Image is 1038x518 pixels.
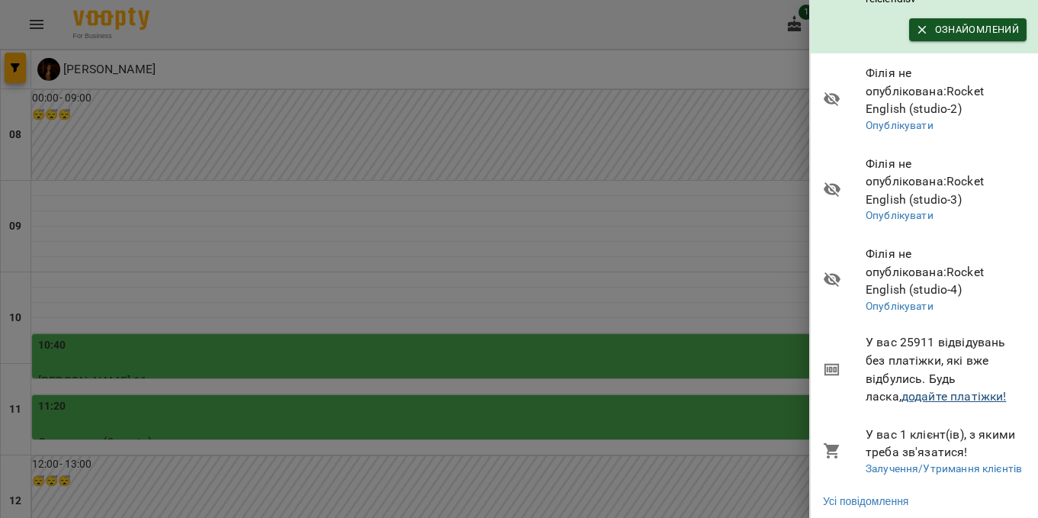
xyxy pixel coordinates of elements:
span: Філія не опублікована : Rocket English (studio-4) [866,245,1027,299]
a: Опублікувати [866,209,934,221]
a: Усі повідомлення [823,494,908,509]
a: Опублікувати [866,300,934,312]
span: Філія не опублікована : Rocket English (studio-3) [866,155,1027,209]
span: Ознайомлений [917,21,1019,38]
a: додайте платіжки! [901,389,1007,404]
a: Опублікувати [866,119,934,131]
a: Залучення/Утримання клієнтів [866,462,1022,475]
span: У вас 25911 відвідувань без платіжки, які вже відбулись. Будь ласка, [866,333,1027,405]
span: Філія не опублікована : Rocket English (studio-2) [866,64,1027,118]
span: У вас 1 клієнт(ів), з якими треба зв'язатися! [866,426,1027,462]
button: Ознайомлений [909,18,1027,41]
